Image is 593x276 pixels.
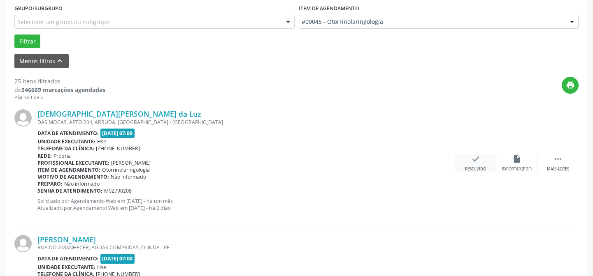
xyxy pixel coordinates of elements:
i: print [566,80,575,90]
b: Preparo: [37,180,63,187]
span: [DATE] 07:00 [100,254,135,263]
b: Unidade executante: [37,264,95,271]
i: keyboard_arrow_up [55,56,64,65]
span: Própria [53,152,71,159]
div: DAS MOCAS, APTO 204, ARRUDA, [GEOGRAPHIC_DATA] - [GEOGRAPHIC_DATA] [37,119,455,126]
span: [PHONE_NUMBER] [96,145,140,152]
span: #00045 - Otorrinolaringologia [302,18,562,26]
b: Unidade executante: [37,138,95,145]
div: Exportar (PDF) [502,166,532,172]
span: Selecione um grupo ou subgrupo [17,18,109,26]
button: Menos filtroskeyboard_arrow_up [14,54,69,68]
label: Grupo/Subgrupo [14,2,63,15]
div: Página 1 de 2 [14,94,105,101]
b: Motivo de agendamento: [37,173,109,180]
label: Item de agendamento [299,2,359,15]
span: Hse [97,138,106,145]
b: Data de atendimento: [37,130,99,137]
div: de [14,85,105,94]
img: img [14,235,32,252]
b: Item de agendamento: [37,166,100,173]
span: [PERSON_NAME] [111,159,151,166]
p: Solicitado por Agendamento Web em [DATE] - há um mês Atualizado por Agendamento Web em [DATE] - h... [37,198,455,212]
a: [PERSON_NAME] [37,235,96,244]
span: Otorrinolaringologia [102,166,150,173]
a: [DEMOGRAPHIC_DATA][PERSON_NAME] da Luz [37,109,201,118]
span: Não informado [111,173,146,180]
div: Resolvido [465,166,486,172]
i: check [471,154,480,163]
span: Hse [97,264,106,271]
strong: 346669 marcações agendadas [21,86,105,94]
i:  [553,154,563,163]
i: insert_drive_file [512,154,521,163]
button: print [562,77,579,94]
div: RUA DO AMANHECER, AGUAS COMPRIDAS, OLINDA - PE [37,244,455,251]
span: Não informado [64,180,100,187]
button: Filtrar [14,34,40,48]
b: Senha de atendimento: [37,187,102,194]
span: [DATE] 07:00 [100,129,135,138]
img: img [14,109,32,126]
div: Mais ações [547,166,569,172]
div: 25 itens filtrados [14,77,105,85]
b: Profissional executante: [37,159,109,166]
span: M02790208 [104,187,132,194]
b: Data de atendimento: [37,255,99,262]
b: Rede: [37,152,52,159]
b: Telefone da clínica: [37,145,94,152]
